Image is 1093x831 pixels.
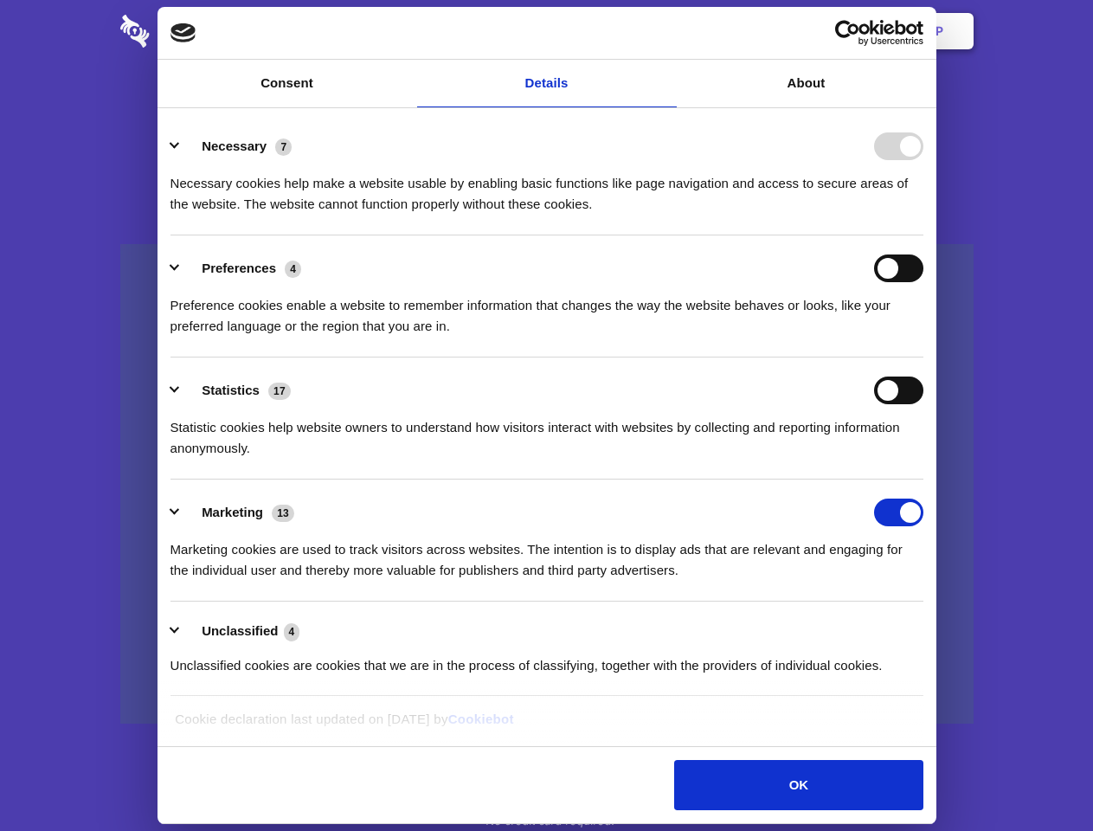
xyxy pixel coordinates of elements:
button: Statistics (17) [170,377,302,404]
h4: Auto-redaction of sensitive data, encrypted data sharing and self-destructing private chats. Shar... [120,158,974,215]
img: logo [170,23,196,42]
label: Marketing [202,505,263,519]
a: Wistia video thumbnail [120,244,974,725]
a: Contact [702,4,781,58]
button: Unclassified (4) [170,621,311,642]
button: OK [674,760,923,810]
button: Necessary (7) [170,132,303,160]
a: Pricing [508,4,583,58]
button: Preferences (4) [170,254,312,282]
label: Statistics [202,383,260,397]
a: Usercentrics Cookiebot - opens in a new window [772,20,923,46]
span: 4 [285,261,301,278]
div: Statistic cookies help website owners to understand how visitors interact with websites by collec... [170,404,923,459]
a: Details [417,60,677,107]
a: Consent [158,60,417,107]
span: 17 [268,383,291,400]
span: 7 [275,138,292,156]
div: Preference cookies enable a website to remember information that changes the way the website beha... [170,282,923,337]
div: Unclassified cookies are cookies that we are in the process of classifying, together with the pro... [170,642,923,676]
h1: Eliminate Slack Data Loss. [120,78,974,140]
img: logo-wordmark-white-trans-d4663122ce5f474addd5e946df7df03e33cb6a1c49d2221995e7729f52c070b2.svg [120,15,268,48]
a: Cookiebot [448,712,514,726]
label: Necessary [202,138,267,153]
span: 4 [284,623,300,641]
div: Necessary cookies help make a website usable by enabling basic functions like page navigation and... [170,160,923,215]
div: Marketing cookies are used to track visitors across websites. The intention is to display ads tha... [170,526,923,581]
iframe: Drift Widget Chat Controller [1006,744,1072,810]
span: 13 [272,505,294,522]
a: Login [785,4,860,58]
button: Marketing (13) [170,499,305,526]
a: About [677,60,936,107]
div: Cookie declaration last updated on [DATE] by [162,709,931,743]
label: Preferences [202,261,276,275]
